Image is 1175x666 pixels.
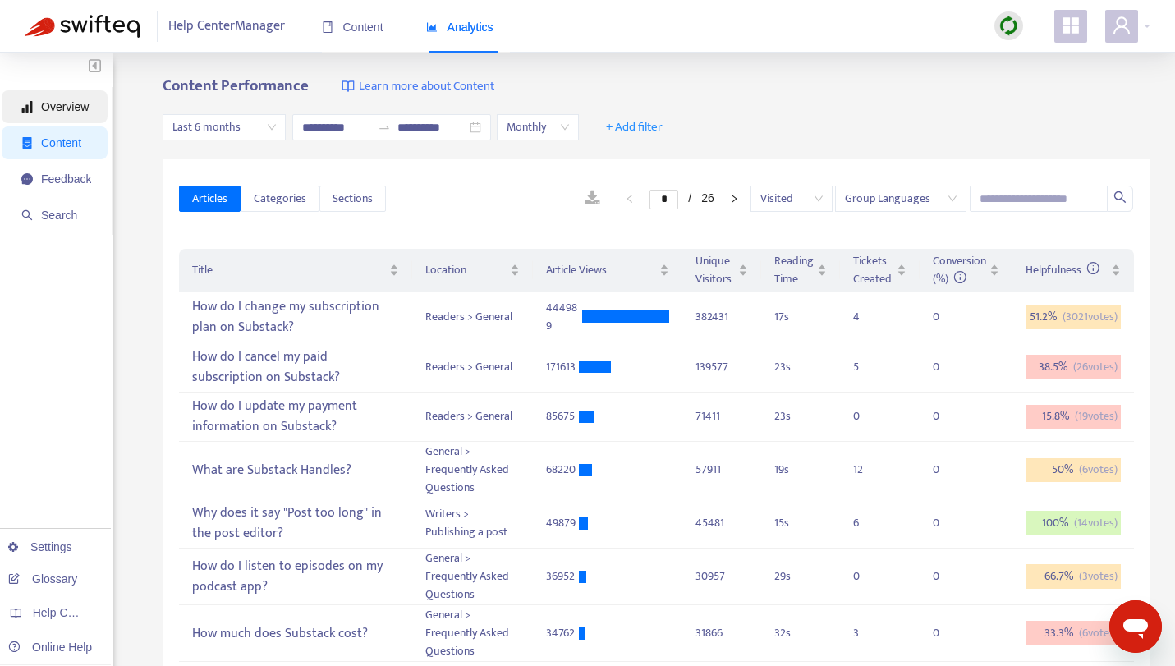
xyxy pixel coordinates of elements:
div: 0 [933,308,966,326]
span: Sections [333,190,373,208]
a: Learn more about Content [342,77,494,96]
a: Settings [8,540,72,553]
div: 4 [853,308,886,326]
div: 19 s [774,461,827,479]
div: 32 s [774,624,827,642]
div: 23 s [774,358,827,376]
span: ( 26 votes) [1073,358,1118,376]
div: 0 [933,624,966,642]
span: Overview [41,100,89,113]
button: Categories [241,186,319,212]
div: What are Substack Handles? [192,457,398,484]
div: 33.3 % [1026,621,1121,645]
div: How much does Substack cost? [192,620,398,647]
div: 57911 [695,461,747,479]
button: left [617,189,643,209]
div: How do I listen to episodes on my podcast app? [192,553,398,600]
span: search [21,209,33,221]
span: Monthly [507,115,569,140]
button: right [721,189,747,209]
span: ( 14 votes) [1074,514,1118,532]
div: 5 [853,358,886,376]
span: Visited [760,186,823,211]
div: 0 [933,461,966,479]
span: user [1112,16,1131,35]
span: Last 6 months [172,115,276,140]
span: ( 6 votes) [1079,624,1118,642]
span: Tickets Created [853,252,893,288]
div: How do I update my payment information on Substack? [192,393,398,441]
span: ( 19 votes) [1075,407,1118,425]
button: + Add filter [594,114,675,140]
div: How do I change my subscription plan on Substack? [192,293,398,341]
th: Unique Visitors [682,249,760,292]
span: swap-right [378,121,391,134]
th: Reading Time [761,249,840,292]
span: Analytics [426,21,493,34]
span: container [21,137,33,149]
div: 85675 [546,407,579,425]
span: book [322,21,333,33]
div: 382431 [695,308,747,326]
div: 66.7 % [1026,564,1121,589]
span: Unique Visitors [695,252,734,288]
th: Location [412,249,534,292]
img: image-link [342,80,355,93]
div: 50 % [1026,458,1121,483]
span: Conversion (%) [933,251,986,288]
span: Location [425,261,507,279]
span: area-chart [426,21,438,33]
div: 38.5 % [1026,355,1121,379]
span: Help Centers [33,606,100,619]
button: Articles [179,186,241,212]
span: left [625,194,635,204]
td: General > Frequently Asked Questions [412,442,534,498]
td: Readers > General [412,342,534,393]
span: right [729,194,739,204]
div: 444989 [546,299,582,335]
span: Help Center Manager [168,11,285,42]
span: ( 3 votes) [1079,567,1118,586]
span: appstore [1061,16,1081,35]
a: Online Help [8,641,92,654]
div: 15.8 % [1026,405,1121,429]
div: 45481 [695,514,747,532]
li: Previous Page [617,189,643,209]
div: 23 s [774,407,827,425]
div: 171613 [546,358,579,376]
span: Content [322,21,383,34]
div: 36952 [546,567,579,586]
th: Title [179,249,411,292]
td: Readers > General [412,393,534,443]
li: 1/26 [649,189,714,209]
th: Tickets Created [840,249,920,292]
div: 0 [853,567,886,586]
span: signal [21,101,33,113]
span: Categories [254,190,306,208]
div: 0 [933,358,966,376]
span: Group Languages [845,186,957,211]
span: to [378,121,391,134]
div: 0 [933,407,966,425]
div: 71411 [695,407,747,425]
span: Articles [192,190,227,208]
span: ( 3021 votes) [1063,308,1118,326]
div: 12 [853,461,886,479]
td: General > Frequently Asked Questions [412,605,534,662]
span: Content [41,136,81,149]
div: 6 [853,514,886,532]
div: 49879 [546,514,579,532]
div: 68220 [546,461,579,479]
div: How do I cancel my paid subscription on Substack? [192,343,398,391]
span: Search [41,209,77,222]
div: 15 s [774,514,827,532]
div: 29 s [774,567,827,586]
span: Helpfulness [1026,260,1100,279]
div: Why does it say "Post too long" in the post editor? [192,499,398,547]
b: Content Performance [163,73,309,99]
td: Writers > Publishing a post [412,498,534,549]
span: ( 6 votes) [1079,461,1118,479]
span: message [21,173,33,185]
td: Readers > General [412,292,534,342]
span: + Add filter [606,117,663,137]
